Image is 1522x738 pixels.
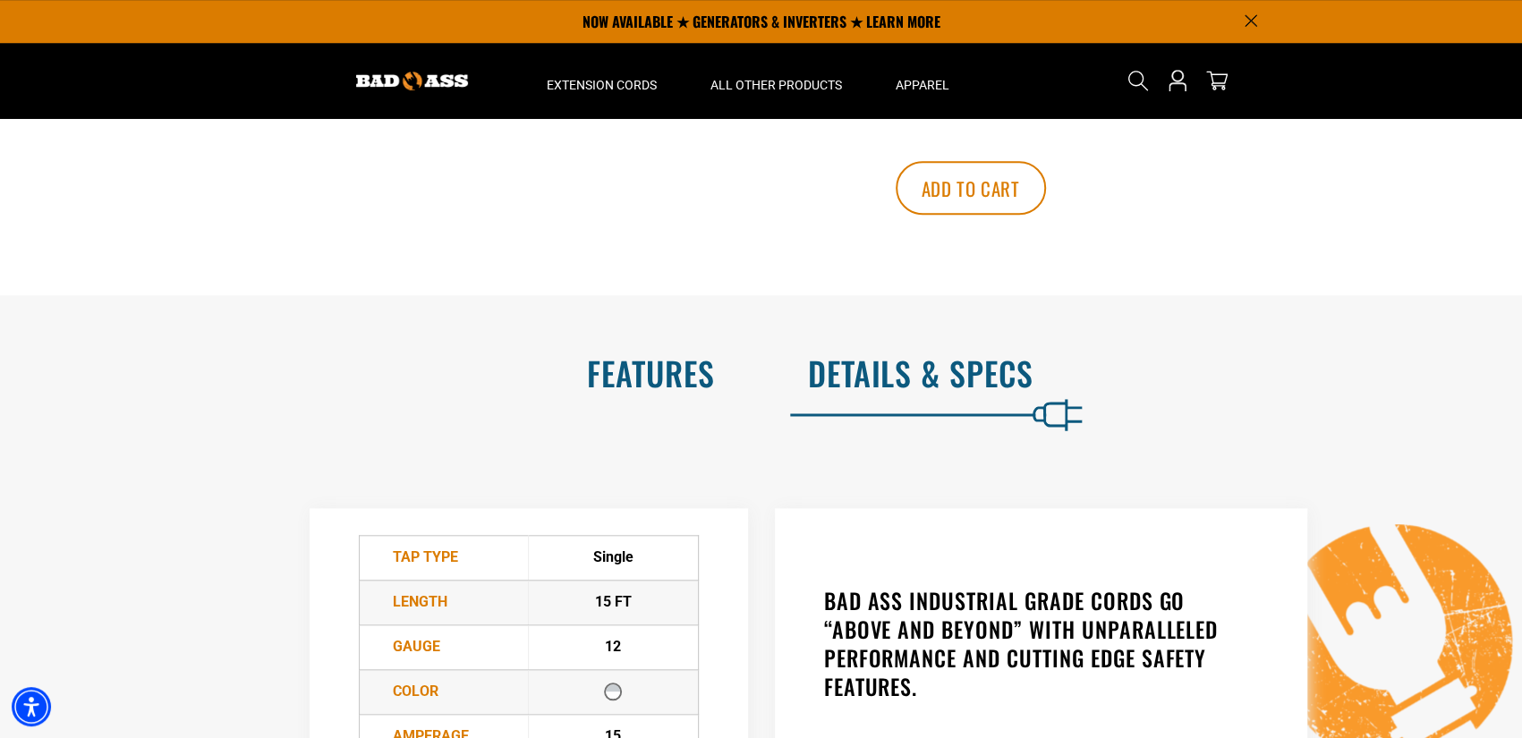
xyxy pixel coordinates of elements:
[547,77,657,93] span: Extension Cords
[896,77,949,93] span: Apparel
[359,580,529,624] td: Length
[1163,43,1192,118] a: Open this option
[710,77,842,93] span: All Other Products
[359,535,529,580] td: TAP Type
[896,161,1046,215] button: Add to cart
[684,43,869,118] summary: All Other Products
[520,43,684,118] summary: Extension Cords
[808,354,1485,392] h2: Details & Specs
[1203,70,1231,91] a: cart
[869,43,976,118] summary: Apparel
[12,687,51,726] div: Accessibility Menu
[359,669,529,714] td: Color
[356,72,468,90] img: Bad Ass Extension Cords
[530,591,697,613] div: 15 FT
[38,354,715,392] h2: Features
[824,586,1259,700] h3: BAD ASS INDUSTRIAL GRADE CORDS GO “ABOVE AND BEYOND” WITH UNPARALLELED PERFORMANCE AND CUTTING ED...
[1124,66,1152,95] summary: Search
[529,535,699,580] td: Single
[359,624,529,669] td: Gauge
[530,636,697,657] div: 12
